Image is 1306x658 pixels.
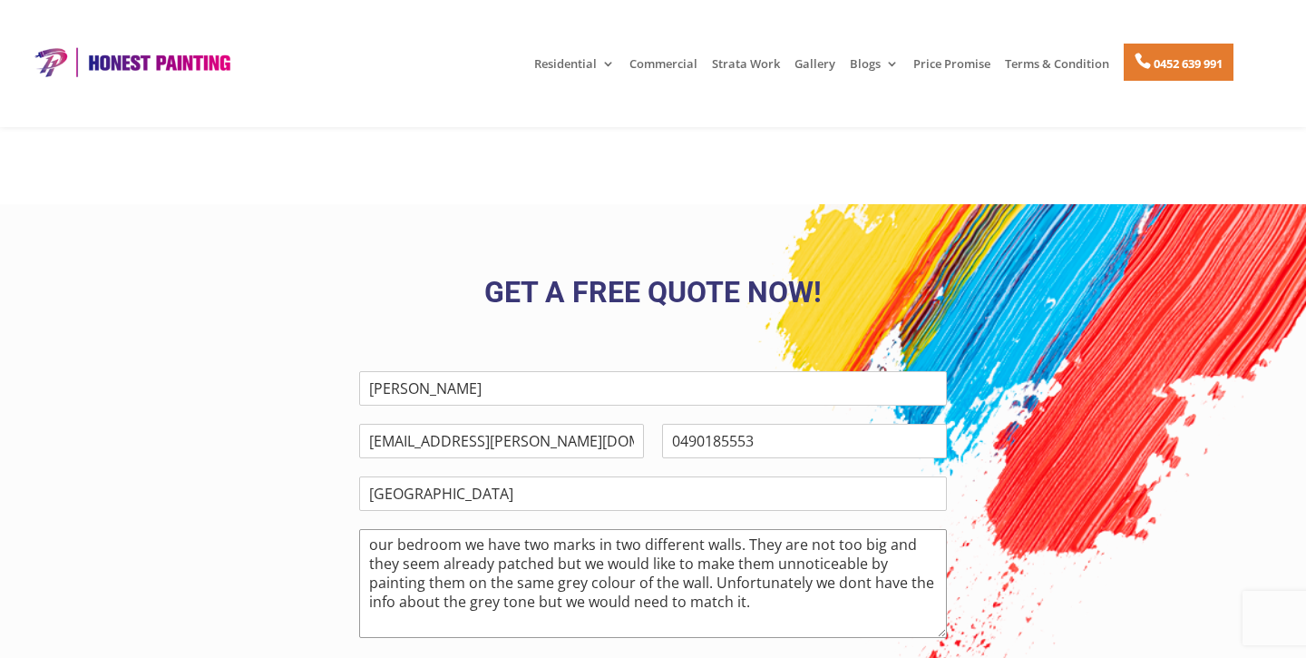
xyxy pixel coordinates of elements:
[359,424,644,458] input: Email
[794,57,835,88] a: Gallery
[163,278,1143,316] h3: Get a FREE Quote Now!
[1005,57,1109,88] a: Terms & Condition
[359,476,947,511] input: Suburb/Area
[662,424,947,458] input: Phone
[1124,44,1233,81] a: 0452 639 991
[27,46,236,78] img: Honest Painting
[629,57,697,88] a: Commercial
[850,57,899,88] a: Blogs
[359,371,947,406] input: Your name
[913,57,990,88] a: Price Promise
[712,57,780,88] a: Strata Work
[534,57,615,88] a: Residential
